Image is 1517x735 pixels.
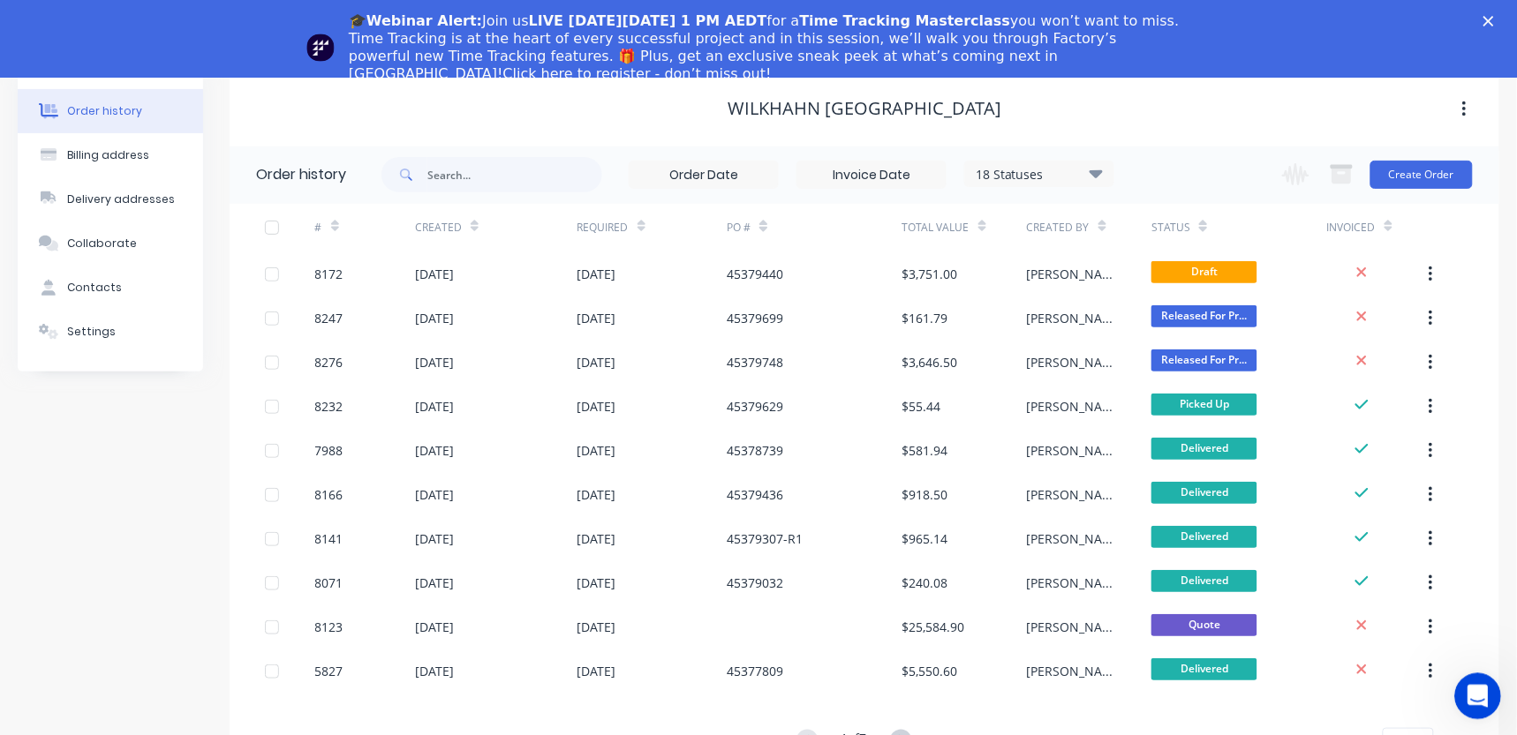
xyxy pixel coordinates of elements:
div: Collaborate [67,236,137,251]
span: Quote [1151,614,1257,636]
div: [PERSON_NAME] [1027,662,1116,680]
div: [DATE] [577,441,616,460]
div: 18 Statuses [965,164,1113,184]
div: Total Value [902,204,1027,252]
div: Ray says… [14,484,339,544]
div: $25,584.90 [902,618,965,636]
div: $3,751.00 [902,265,958,283]
span: Delivered [1151,570,1257,592]
span: problem [230,426,281,440]
div: [DATE] [577,353,616,371]
button: Emoji picker [56,578,70,592]
span: Ensure [42,330,84,344]
span: entered [72,174,120,188]
span: categories [71,347,135,361]
div: 8232 [315,397,343,416]
button: Order history [18,89,203,133]
span: Verify [42,262,77,276]
div: Settings [67,324,116,340]
div: 45379436 [727,485,783,504]
div: 8172 [315,265,343,283]
img: Profile image for Cathy [50,10,79,38]
div: Required [577,220,629,236]
span: access [188,137,230,151]
span: Check [42,367,79,381]
div: 45379629 [727,397,783,416]
button: Start recording [112,578,126,592]
div: 45379032 [727,574,783,592]
div: Close [1483,16,1501,26]
span: Factory [241,120,286,134]
div: 8141 [315,529,343,548]
span: to [195,50,208,64]
a: Source reference 11277171: [221,349,235,363]
div: [PERSON_NAME] [1027,618,1116,636]
iframe: Intercom live chat [1455,673,1502,720]
div: [DATE] [415,265,454,283]
span: have [151,330,181,344]
div: Order history [256,164,346,185]
img: Profile image for Team [306,34,335,62]
div: [DATE] [577,265,616,283]
div: [PERSON_NAME] [1027,397,1116,416]
div: Created By [1027,220,1090,236]
span: a [172,120,180,134]
span: MYOB [182,347,218,361]
span: sync [274,242,302,256]
span: sync [207,279,235,293]
div: Created By [1027,204,1151,252]
span: your [77,262,104,276]
div: PO # [727,220,751,236]
div: $581.94 [902,441,948,460]
div: 5827 [315,662,343,680]
span: credentials [206,157,274,171]
span: an [192,242,208,256]
span: "Update [85,225,135,239]
div: Wilkhahn [GEOGRAPHIC_DATA] [728,98,1001,119]
span: up [155,347,170,361]
span: between [208,367,261,381]
button: Home [276,7,310,41]
span: options [241,262,287,276]
div: [DATE] [415,441,454,460]
span: issue [143,409,175,424]
div: $240.08 [902,574,948,592]
span: that [79,367,104,381]
span: timezones [105,367,169,381]
div: Invoiced [1327,204,1427,252]
div: [PERSON_NAME] [1027,441,1116,460]
span: integration! [28,34,323,65]
span: force [161,242,192,256]
span: in [120,174,132,188]
div: [PERSON_NAME] [1027,265,1116,283]
div: Required [577,204,728,252]
span: are [274,157,294,171]
span: have [60,50,90,64]
button: Collaborate [18,221,203,266]
div: Billing address [67,147,149,163]
button: Contacts [18,266,203,310]
div: 8123 [315,618,343,636]
div: $3,646.50 [902,353,958,371]
div: [DATE] [415,485,454,504]
span: details [203,330,245,344]
b: 🎓Webinar Alert: [349,12,482,29]
div: $161.79 [902,309,948,327]
span: created [125,120,171,134]
span: what [28,426,58,440]
span: several [91,50,136,64]
span: dedicated [179,120,241,134]
span: What [28,409,61,424]
div: Is this MYOB or Factory? [177,495,325,513]
div: 45379748 [727,353,783,371]
a: Source reference 8651295: [233,139,247,153]
button: Billing address [18,133,203,177]
span: are [286,262,306,276]
span: profile [104,384,143,398]
div: [DATE] [577,618,616,636]
span: match [169,367,208,381]
span: do [161,426,176,440]
div: Join us for a you won’t want to miss. Time Tracking is at the heart of every successful project a... [349,12,1182,83]
div: Contacts [67,280,122,296]
span: data" [204,225,238,239]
